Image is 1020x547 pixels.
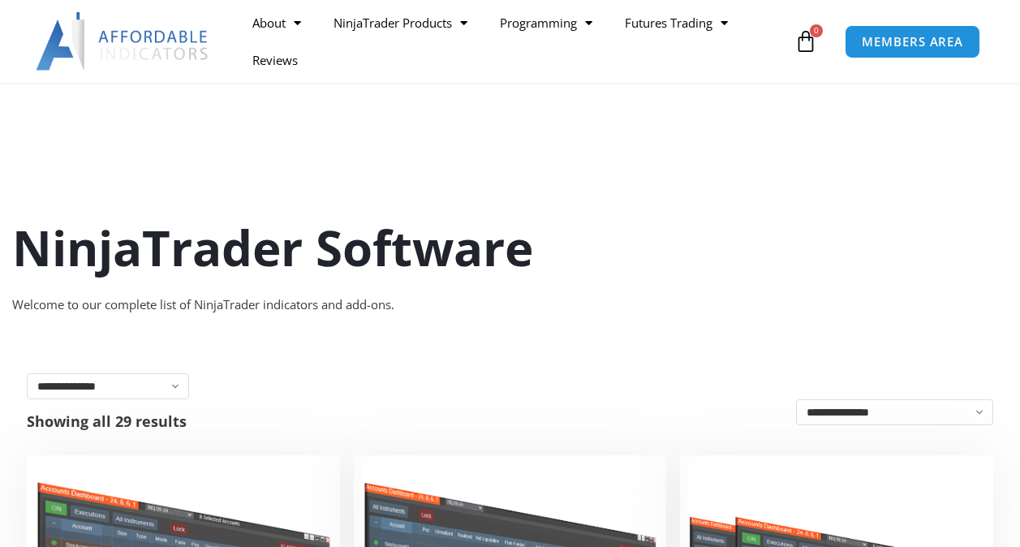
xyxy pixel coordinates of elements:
[810,24,823,37] span: 0
[27,414,187,429] p: Showing all 29 results
[317,4,484,41] a: NinjaTrader Products
[770,18,841,65] a: 0
[36,12,210,71] img: LogoAI | Affordable Indicators – NinjaTrader
[236,4,317,41] a: About
[796,399,993,425] select: Shop order
[484,4,609,41] a: Programming
[862,36,963,48] span: MEMBERS AREA
[845,25,980,58] a: MEMBERS AREA
[12,294,1008,317] div: Welcome to our complete list of NinjaTrader indicators and add-ons.
[12,213,1008,282] h1: NinjaTrader Software
[609,4,744,41] a: Futures Trading
[236,41,314,79] a: Reviews
[236,4,791,79] nav: Menu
